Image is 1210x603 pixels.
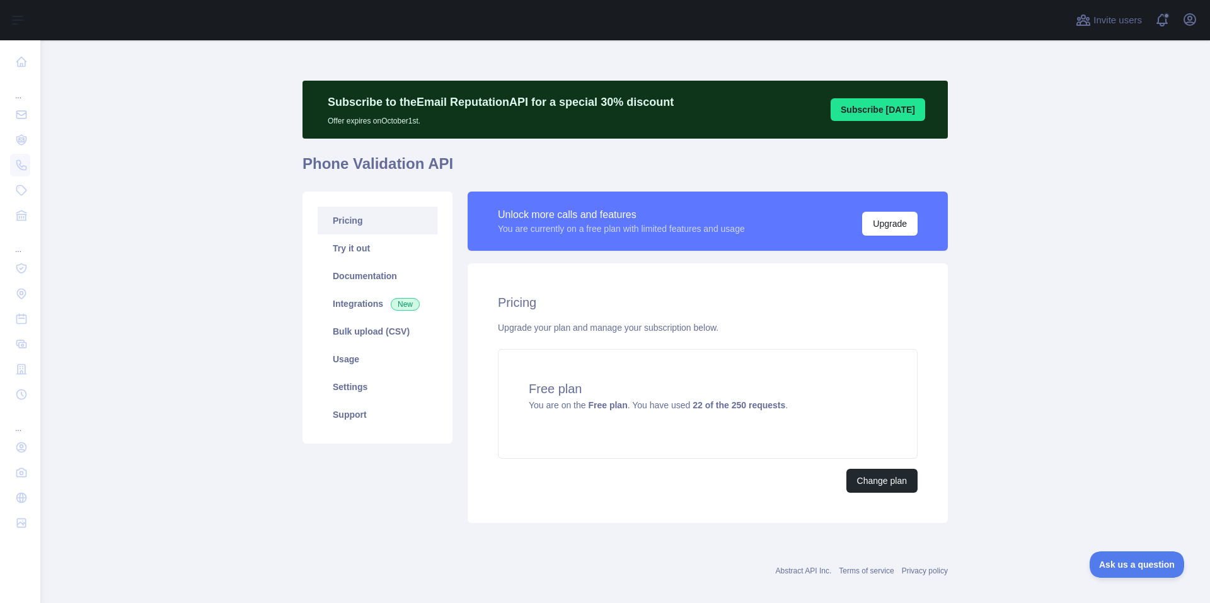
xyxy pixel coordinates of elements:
span: You are on the . You have used . [529,400,788,410]
a: Usage [318,345,437,373]
a: Terms of service [839,566,894,575]
span: Invite users [1093,13,1142,28]
h4: Free plan [529,380,887,398]
a: Settings [318,373,437,401]
div: ... [10,408,30,434]
h1: Phone Validation API [302,154,948,184]
button: Invite users [1073,10,1144,30]
button: Subscribe [DATE] [831,98,925,121]
a: Abstract API Inc. [776,566,832,575]
strong: 22 of the 250 requests [693,400,785,410]
button: Change plan [846,469,918,493]
a: Try it out [318,234,437,262]
a: Privacy policy [902,566,948,575]
button: Upgrade [862,212,918,236]
a: Bulk upload (CSV) [318,318,437,345]
p: Subscribe to the Email Reputation API for a special 30 % discount [328,93,674,111]
div: You are currently on a free plan with limited features and usage [498,222,745,235]
a: Integrations New [318,290,437,318]
a: Pricing [318,207,437,234]
div: Upgrade your plan and manage your subscription below. [498,321,918,334]
span: New [391,298,420,311]
strong: Free plan [588,400,627,410]
a: Documentation [318,262,437,290]
div: ... [10,76,30,101]
p: Offer expires on October 1st. [328,111,674,126]
h2: Pricing [498,294,918,311]
div: Unlock more calls and features [498,207,745,222]
iframe: Toggle Customer Support [1090,551,1185,578]
a: Support [318,401,437,428]
div: ... [10,229,30,255]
